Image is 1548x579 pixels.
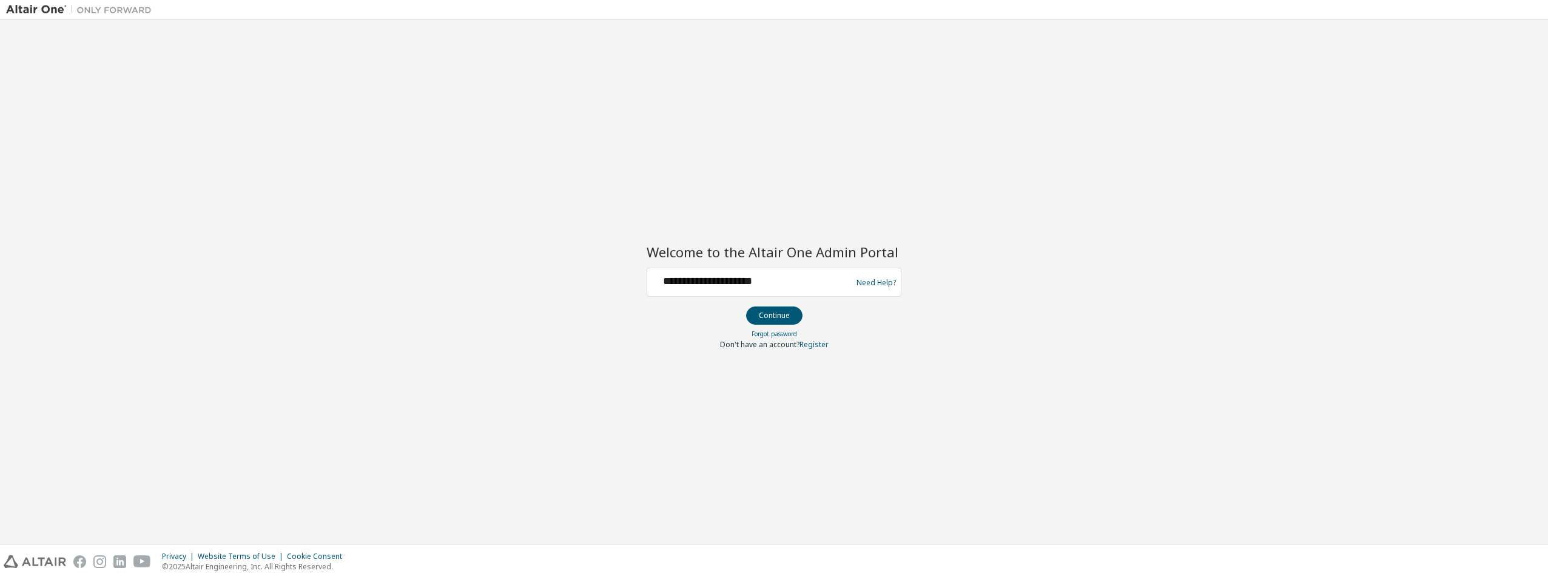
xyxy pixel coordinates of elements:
img: instagram.svg [93,555,106,568]
img: facebook.svg [73,555,86,568]
a: Register [799,339,829,350]
img: altair_logo.svg [4,555,66,568]
img: Altair One [6,4,158,16]
a: Forgot password [752,330,797,338]
button: Continue [746,306,803,325]
div: Cookie Consent [287,552,349,561]
div: Privacy [162,552,198,561]
a: Need Help? [856,282,896,283]
p: © 2025 Altair Engineering, Inc. All Rights Reserved. [162,561,349,572]
img: linkedin.svg [113,555,126,568]
h2: Welcome to the Altair One Admin Portal [647,243,901,260]
img: youtube.svg [133,555,151,568]
div: Website Terms of Use [198,552,287,561]
span: Don't have an account? [720,339,799,350]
